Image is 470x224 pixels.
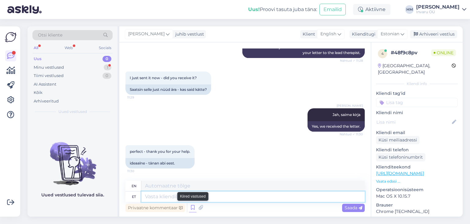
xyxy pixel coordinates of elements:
div: Proovi tasuta juba täna: [248,6,317,13]
div: ideaalne - tänan abi eest. [125,158,195,168]
div: [GEOGRAPHIC_DATA], [GEOGRAPHIC_DATA] [378,63,452,75]
img: No chats [28,131,117,186]
span: Saada [345,205,362,210]
p: Vaata edasi ... [376,179,458,184]
a: [PERSON_NAME]Invaru OÜ [416,5,466,14]
div: 0 [103,73,111,79]
span: 4 [381,51,384,56]
p: Klienditeekond [376,164,458,170]
span: perfect - thank you for your help. [130,149,190,154]
p: Kliendi email [376,129,458,136]
img: Askly Logo [5,31,17,43]
p: Kliendi telefon [376,147,458,153]
div: Tiimi vestlused [34,73,64,79]
input: Lisa nimi [376,119,451,126]
div: Yes, we received the letter. [308,121,365,132]
div: Uus [34,56,42,62]
div: Web [63,44,74,52]
span: Otsi kliente [38,32,62,38]
span: 11:29 [127,95,150,100]
p: Kliendi nimi [376,110,458,116]
div: # 48f9c8pv [391,49,431,56]
div: Kliendi info [376,81,458,87]
div: Invaru OÜ [416,10,460,14]
a: [URL][DOMAIN_NAME] [376,171,424,176]
b: Uus! [248,6,260,12]
div: [PERSON_NAME] [416,5,460,10]
div: Küsi meiliaadressi [376,136,420,144]
span: Jah, saime kirja [333,112,360,117]
button: Emailid [319,4,346,15]
div: Liis Pilt is currently on vacation. Write to me and I will forward your letter to the lead therap... [242,42,365,58]
span: 11:30 [127,169,150,173]
div: 1 [104,64,111,71]
p: Operatsioonisüsteem [376,187,458,193]
div: Aktiivne [353,4,390,15]
div: Arhiveeri vestlus [410,30,457,38]
div: Saatsin selle just nüüd ära - kas said kätte? [125,84,211,95]
span: Online [431,49,456,56]
small: Kiired vastused [180,194,206,199]
span: Nähtud ✓ 11:30 [340,132,363,137]
span: I just sent it now - did you receive it? [130,75,197,80]
div: 0 [103,56,111,62]
div: juhib vestlust [173,31,204,37]
span: [PERSON_NAME] [128,31,165,37]
div: Kõik [34,90,43,96]
p: Brauser [376,202,458,208]
div: Klienditugi [349,31,375,37]
span: [PERSON_NAME] [337,103,363,108]
span: Nähtud ✓ 11:28 [340,58,363,63]
div: HM [405,5,414,14]
div: Socials [98,44,113,52]
div: en [132,181,136,191]
span: Uued vestlused [58,109,87,114]
div: All [32,44,39,52]
div: Arhiveeritud [34,98,59,104]
div: Küsi telefoninumbrit [376,153,425,161]
p: Mac OS X 10.15.7 [376,193,458,199]
div: AI Assistent [34,81,56,87]
span: English [320,31,336,37]
div: Privaatne kommentaar [125,204,185,212]
div: et [132,191,136,202]
div: Klient [300,31,315,37]
p: Kliendi tag'id [376,90,458,97]
p: Chrome [TECHNICAL_ID] [376,208,458,215]
p: Uued vestlused tulevad siia. [41,192,104,198]
div: Minu vestlused [34,64,64,71]
input: Lisa tag [376,98,458,107]
span: Estonian [381,31,399,37]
